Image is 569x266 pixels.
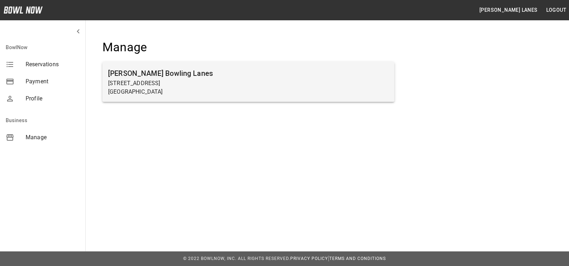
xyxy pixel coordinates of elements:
[102,40,394,55] h4: Manage
[329,256,386,261] a: Terms and Conditions
[183,256,290,261] span: © 2022 BowlNow, Inc. All Rights Reserved.
[477,4,541,17] button: [PERSON_NAME] Lanes
[108,68,389,79] h6: [PERSON_NAME] Bowling Lanes
[4,6,43,14] img: logo
[543,4,569,17] button: Logout
[26,133,80,142] span: Manage
[26,94,80,103] span: Profile
[108,79,389,88] p: [STREET_ADDRESS]
[290,256,328,261] a: Privacy Policy
[26,77,80,86] span: Payment
[26,60,80,69] span: Reservations
[108,88,389,96] p: [GEOGRAPHIC_DATA]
